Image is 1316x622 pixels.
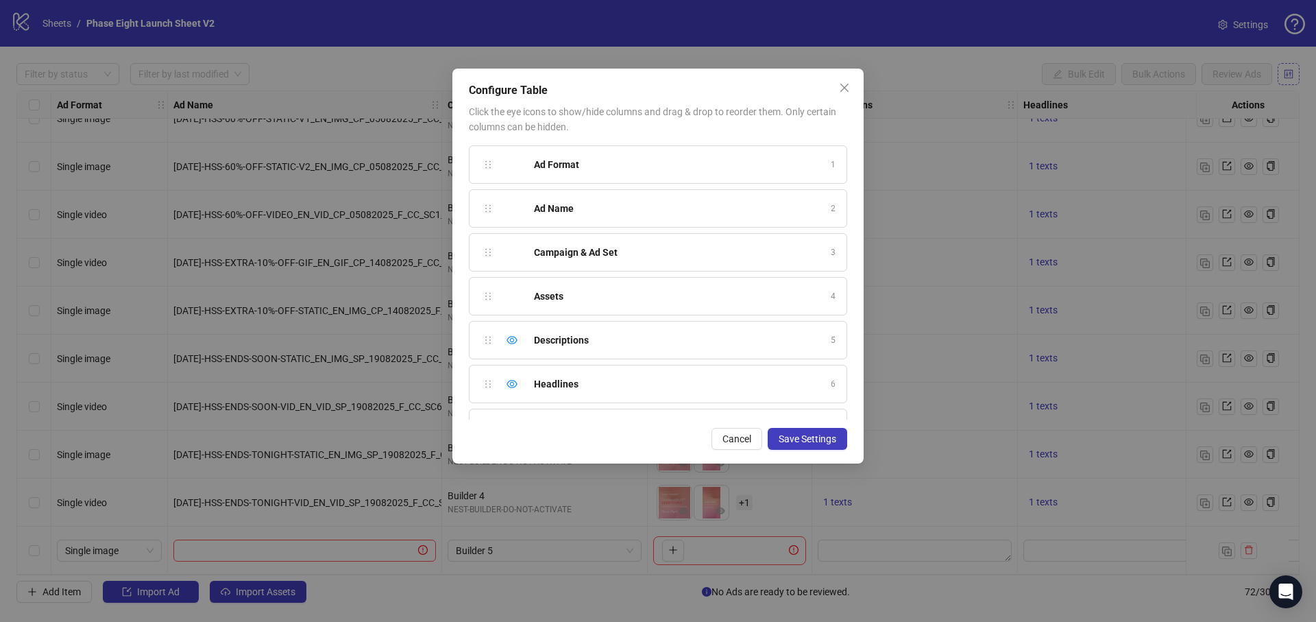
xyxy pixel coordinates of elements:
span: holder [483,248,493,257]
strong: Headlines [534,379,578,390]
strong: Ad Format [534,159,579,170]
span: 2 [831,202,836,215]
button: Close [833,77,855,99]
span: holder [483,160,493,169]
strong: Campaign & Ad Set [534,247,618,258]
span: holder [483,335,493,345]
strong: Descriptions [534,335,589,346]
span: eye [507,335,517,346]
span: 1 [831,158,836,171]
span: 4 [831,290,836,303]
button: Save Settings [768,428,847,450]
div: Configure Table [469,82,847,99]
span: holder [483,204,493,213]
strong: Ad Name [534,203,574,214]
span: Cancel [722,433,751,444]
span: close [839,82,850,93]
span: Click the eye icons to show/hide columns and drag & drop to reorder them. Only certain columns ca... [469,106,836,132]
strong: Assets [534,291,563,302]
span: eye [507,379,517,390]
div: Open Intercom Messenger [1269,575,1302,608]
span: 5 [831,334,836,347]
span: holder [483,291,493,301]
button: Cancel [711,428,762,450]
span: 3 [831,246,836,259]
span: 6 [831,378,836,391]
div: Hide column [504,332,520,348]
span: Save Settings [779,433,836,444]
div: Hide column [504,376,520,392]
span: holder [483,379,493,389]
